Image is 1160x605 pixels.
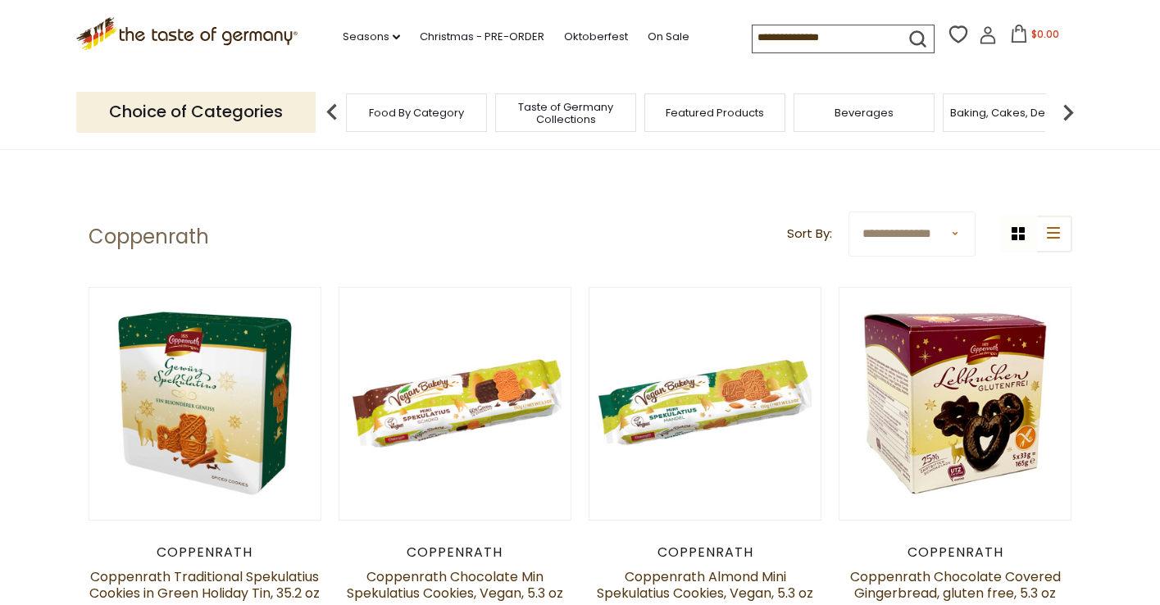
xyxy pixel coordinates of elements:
img: Coppenrath Almond Mini Spekulatius Cookies, Vegan, 5.3 oz [589,288,821,520]
img: next arrow [1052,96,1085,129]
span: $0.00 [1031,27,1059,41]
p: Choice of Categories [76,92,316,132]
img: Coppenrath Chocolate Covered Gingerbread, gluten free, 5.3 oz [839,288,1071,520]
a: Coppenrath Chocolate Covered Gingerbread, gluten free, 5.3 oz [850,567,1061,603]
div: Coppenrath [339,544,572,561]
h1: Coppenrath [89,225,209,249]
div: Coppenrath [589,544,822,561]
img: previous arrow [316,96,348,129]
a: Coppenrath Almond Mini Spekulatius Cookies, Vegan, 5.3 oz [597,567,813,603]
img: Coppenrath Chocolate Min Spekulatius Cookies, Vegan, 5.3 oz [339,288,571,520]
div: Coppenrath [839,544,1072,561]
a: Food By Category [369,107,464,119]
a: Seasons [343,28,400,46]
a: Oktoberfest [564,28,628,46]
a: On Sale [648,28,689,46]
a: Baking, Cakes, Desserts [950,107,1077,119]
a: Featured Products [666,107,764,119]
a: Coppenrath Chocolate Min Spekulatius Cookies, Vegan, 5.3 oz [347,567,563,603]
a: Christmas - PRE-ORDER [420,28,544,46]
a: Beverages [835,107,894,119]
a: Taste of Germany Collections [500,101,631,125]
div: Coppenrath [89,544,322,561]
img: Coppenrath Traditional Spekulatius Cookies Green Holiday Tin [89,288,321,520]
button: $0.00 [1000,25,1070,49]
label: Sort By: [787,224,832,244]
a: Coppenrath Traditional Spekulatius Cookies in Green Holiday Tin, 35.2 oz [89,567,320,603]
